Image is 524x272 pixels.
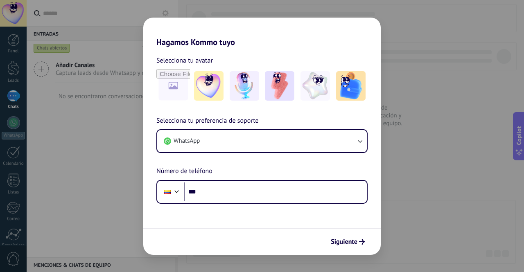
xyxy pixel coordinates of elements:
[160,183,175,200] div: Colombia: + 57
[300,71,330,101] img: -4.jpeg
[265,71,294,101] img: -3.jpeg
[336,71,366,101] img: -5.jpeg
[157,130,367,152] button: WhatsApp
[156,116,259,126] span: Selecciona tu preferencia de soporte
[143,18,381,47] h2: Hagamos Kommo tuyo
[230,71,259,101] img: -2.jpeg
[156,166,212,177] span: Número de teléfono
[327,235,368,249] button: Siguiente
[156,55,213,66] span: Selecciona tu avatar
[174,137,200,145] span: WhatsApp
[194,71,224,101] img: -1.jpeg
[331,239,357,245] span: Siguiente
